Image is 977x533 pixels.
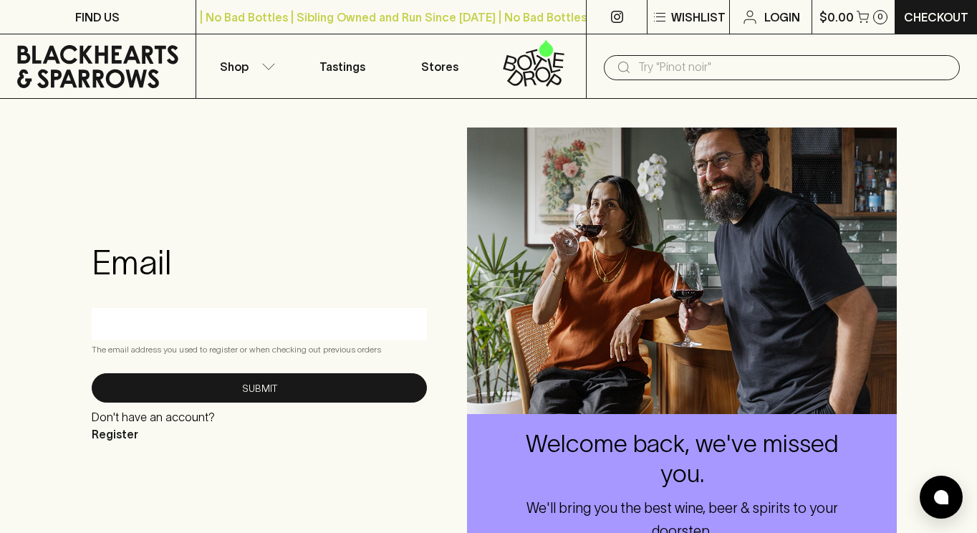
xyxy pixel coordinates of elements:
button: Shop [196,34,294,98]
p: Stores [421,58,458,75]
p: Checkout [904,9,968,26]
p: Register [92,426,215,443]
a: Stores [391,34,488,98]
h4: Welcome back, we've missed you. [519,429,845,489]
p: Shop [220,58,249,75]
img: pjver.png [467,128,897,414]
p: 0 [877,13,883,21]
p: Tastings [319,58,365,75]
p: FIND US [75,9,120,26]
h3: Email [92,242,427,282]
img: bubble-icon [934,490,948,504]
p: Wishlist [671,9,726,26]
button: Submit [92,373,427,403]
a: Tastings [294,34,391,98]
input: Try "Pinot noir" [638,56,948,79]
p: $0.00 [819,9,854,26]
p: Login [764,9,800,26]
p: The email address you used to register or when checking out previous orders [92,342,427,357]
p: Don't have an account? [92,408,215,426]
